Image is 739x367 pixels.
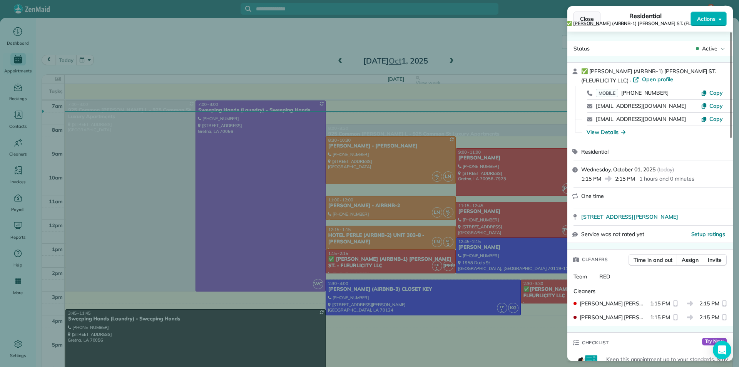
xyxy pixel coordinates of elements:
[596,102,686,109] a: [EMAIL_ADDRESS][DOMAIN_NAME]
[596,116,686,122] a: [EMAIL_ADDRESS][DOMAIN_NAME]
[701,89,723,97] button: Copy
[682,256,699,264] span: Assign
[566,20,725,27] span: ✅ [PERSON_NAME] (AIRBNB-1) [PERSON_NAME] ST. (FLEURLICITY LLC)
[709,116,723,122] span: Copy
[581,230,644,238] span: Service was not rated yet
[580,300,647,307] span: [PERSON_NAME] [PERSON_NAME]
[642,75,673,83] span: Open profile
[573,288,595,295] span: Cleaners
[691,230,726,238] button: Setup ratings
[633,75,673,83] a: Open profile
[703,254,727,266] button: Invite
[580,313,647,321] span: [PERSON_NAME] [PERSON_NAME]
[629,254,677,266] button: Time in and out
[581,213,728,221] a: [STREET_ADDRESS][PERSON_NAME]
[650,313,670,321] span: 1:15 PM
[629,77,633,84] span: ·
[596,89,669,97] a: MOBILE[PHONE_NUMBER]
[581,166,655,173] span: Wednesday, October 01, 2025
[702,45,717,52] span: Active
[639,175,694,183] p: 1 hours and 0 minutes
[596,89,618,97] span: MOBILE
[650,300,670,307] span: 1:15 PM
[581,68,716,84] span: ✅ [PERSON_NAME] (AIRBNB-1) [PERSON_NAME] ST. (FLEURLICITY LLC)
[699,313,719,321] span: 2:15 PM
[581,213,678,221] span: [STREET_ADDRESS][PERSON_NAME]
[677,254,704,266] button: Assign
[701,102,723,110] button: Copy
[713,341,731,359] div: Open Intercom Messenger
[709,89,723,96] span: Copy
[697,15,716,23] span: Actions
[701,115,723,123] button: Copy
[709,102,723,109] span: Copy
[581,175,601,183] span: 1:15 PM
[573,12,600,26] button: Close
[582,339,609,347] span: Checklist
[587,128,625,136] button: View Details
[629,11,662,20] span: Residential
[581,193,604,199] span: One time
[702,338,727,345] span: Try Now
[599,273,610,280] span: RED
[582,256,608,263] span: Cleaners
[621,89,669,96] span: [PHONE_NUMBER]
[691,231,726,238] span: Setup ratings
[573,273,587,280] span: Team
[708,256,722,264] span: Invite
[580,15,594,23] span: Close
[615,175,635,183] span: 2:15 PM
[581,148,609,155] span: Residential
[573,45,590,52] span: Status
[634,256,672,264] span: Time in and out
[699,300,719,307] span: 2:15 PM
[657,166,674,173] span: ( today )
